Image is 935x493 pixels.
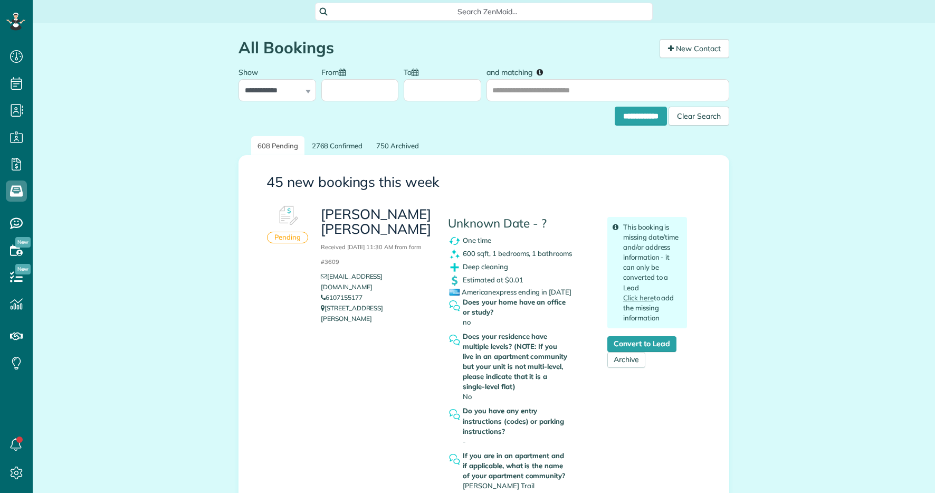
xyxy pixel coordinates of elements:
a: Archive [607,352,645,368]
h4: Unknown Date - ? [448,217,591,230]
a: [EMAIL_ADDRESS][DOMAIN_NAME] [321,272,383,291]
a: 750 Archived [370,136,425,156]
label: From [321,62,351,81]
strong: Do you have any entry instructions (codes) or parking instructions? [463,406,569,436]
img: question_symbol_icon-fa7b350da2b2fea416cef77984ae4cf4944ea5ab9e3d5925827a5d6b7129d3f6.png [448,299,461,312]
span: [PERSON_NAME] Trail [463,481,534,490]
img: extras_symbol_icon-f5f8d448bd4f6d592c0b405ff41d4b7d97c126065408080e4130a9468bdbe444.png [448,261,461,274]
a: Clear Search [669,108,729,117]
a: Convert to Lead [607,336,676,352]
p: [STREET_ADDRESS][PERSON_NAME] [321,303,432,324]
span: - [463,437,466,445]
strong: If you are in an apartment and if applicable, what is the name of your apartment community? [463,451,569,481]
img: question_symbol_icon-fa7b350da2b2fea416cef77984ae4cf4944ea5ab9e3d5925827a5d6b7129d3f6.png [448,408,461,421]
img: question_symbol_icon-fa7b350da2b2fea416cef77984ae4cf4944ea5ab9e3d5925827a5d6b7129d3f6.png [448,453,461,466]
span: One time [463,236,491,244]
h1: All Bookings [238,39,652,56]
div: This booking is missing date/time and/or address information - it can only be converted to a Lead... [607,217,687,328]
span: no [463,318,471,326]
span: New [15,264,31,274]
span: Americanexpress ending in [DATE] [449,288,571,296]
label: and matching [486,62,550,81]
h3: [PERSON_NAME] [PERSON_NAME] [321,207,432,267]
span: No [463,392,472,401]
a: New Contact [660,39,729,58]
a: 6107155177 [321,293,362,301]
span: Deep cleaning [463,262,508,271]
h3: 45 new bookings this week [266,175,701,190]
small: Received [DATE] 11:30 AM from form #3609 [321,243,422,266]
label: To [404,62,424,81]
strong: Does your home have an office or study? [463,297,569,317]
a: 2768 Confirmed [306,136,369,156]
a: Click here [623,293,654,302]
img: question_symbol_icon-fa7b350da2b2fea416cef77984ae4cf4944ea5ab9e3d5925827a5d6b7129d3f6.png [448,334,461,347]
img: clean_symbol_icon-dd072f8366c07ea3eb8378bb991ecd12595f4b76d916a6f83395f9468ae6ecae.png [448,248,461,261]
img: recurrence_symbol_icon-7cc721a9f4fb8f7b0289d3d97f09a2e367b638918f1a67e51b1e7d8abe5fb8d8.png [448,234,461,248]
img: Booking #611777 [272,200,303,232]
div: Clear Search [669,107,729,126]
span: 600 sqft, 1 bedrooms, 1 bathrooms [463,249,572,258]
a: 608 Pending [251,136,304,156]
span: New [15,237,31,248]
img: dollar_symbol_icon-bd8a6898b2649ec353a9eba708ae97d8d7348bddd7d2aed9b7e4bf5abd9f4af5.png [448,274,461,287]
span: Estimated at $0.01 [463,276,523,284]
div: Pending [267,232,308,243]
strong: Does your residence have multiple levels? (NOTE: If you live in an apartment community but your u... [463,331,569,392]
